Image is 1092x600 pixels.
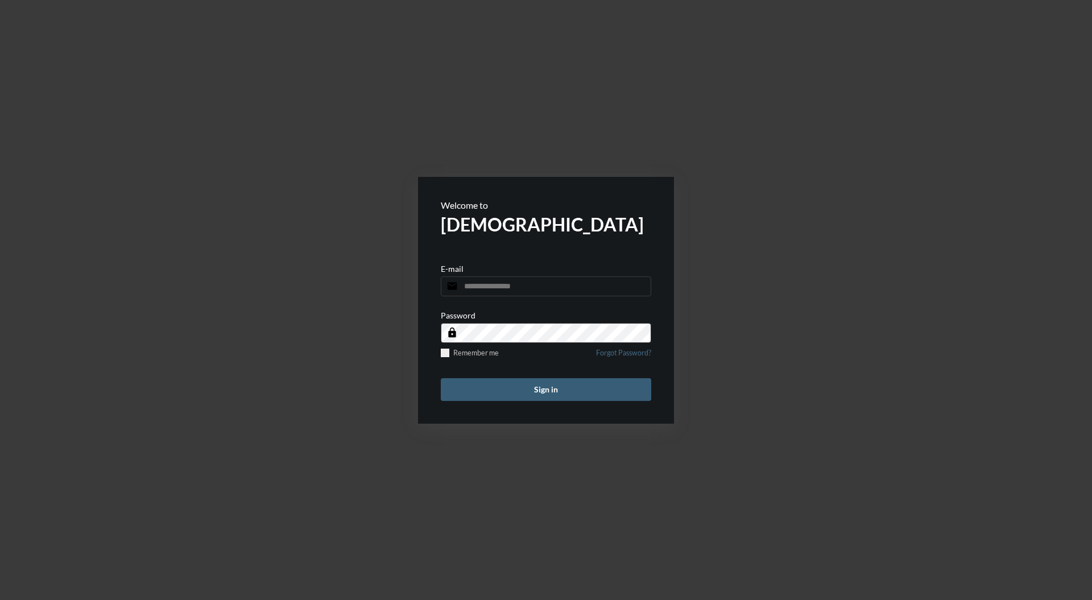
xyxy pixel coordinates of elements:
a: Forgot Password? [596,349,651,364]
label: Remember me [441,349,499,357]
p: Password [441,311,475,320]
p: E-mail [441,264,464,274]
button: Sign in [441,378,651,401]
h2: [DEMOGRAPHIC_DATA] [441,213,651,235]
p: Welcome to [441,200,651,210]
